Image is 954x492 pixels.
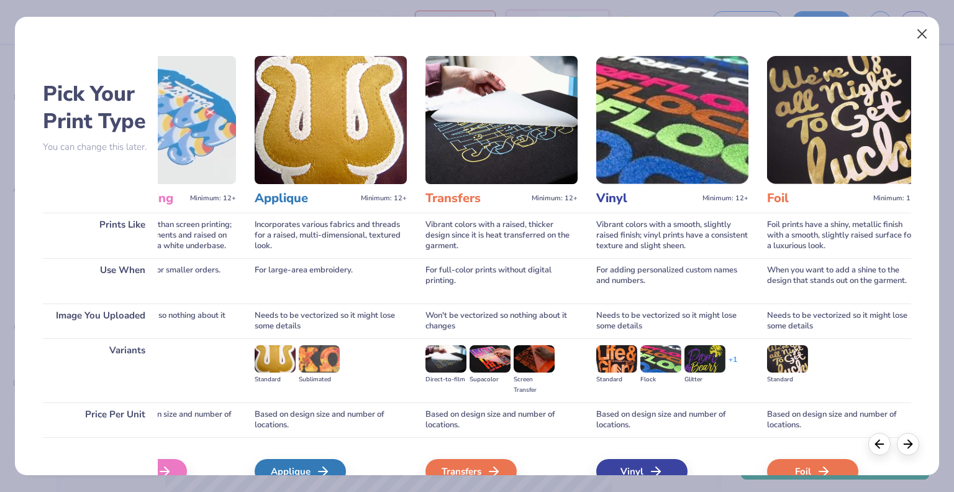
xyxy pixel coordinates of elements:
div: Foil [767,459,858,484]
img: Digital Printing [84,56,236,184]
img: Glitter [684,345,725,373]
div: Transfers [425,459,517,484]
p: You can change this later. [43,142,158,152]
div: For adding personalized custom names and numbers. [596,258,748,304]
div: Applique [255,459,346,484]
img: Vinyl [596,56,748,184]
div: Direct-to-film [425,374,466,385]
h3: Foil [767,190,868,207]
img: Standard [596,345,637,373]
div: Sublimated [299,374,340,385]
div: Needs to be vectorized so it might lose some details [767,304,919,338]
div: Based on design size and number of locations. [425,402,578,437]
img: Foil [767,56,919,184]
div: Variants [43,338,158,402]
h3: Vinyl [596,190,697,207]
img: Supacolor [470,345,511,373]
span: Minimum: 12+ [532,194,578,203]
img: Applique [255,56,407,184]
div: Flock [640,374,681,385]
div: + 1 [729,355,737,376]
div: Price Per Unit [43,402,158,437]
img: Flock [640,345,681,373]
img: Direct-to-film [425,345,466,373]
div: Image You Uploaded [43,304,158,338]
div: When you want to add a shine to the design that stands out on the garment. [767,258,919,304]
div: Inks are less vibrant than screen printing; smooth on light garments and raised on dark garments ... [84,213,236,258]
div: Standard [767,374,808,385]
span: Minimum: 12+ [873,194,919,203]
div: Based on design size and number of locations. [255,402,407,437]
div: Vinyl [596,459,688,484]
div: Won't be vectorized so nothing about it changes [425,304,578,338]
div: Needs to be vectorized so it might lose some details [255,304,407,338]
div: Based on design size and number of locations. [767,402,919,437]
div: Foil prints have a shiny, metallic finish with a smooth, slightly raised surface for a luxurious ... [767,213,919,258]
div: Standard [596,374,637,385]
div: For large-area embroidery. [255,258,407,304]
img: Standard [255,345,296,373]
h3: Transfers [425,190,527,207]
img: Screen Transfer [514,345,555,373]
div: Prints Like [43,213,158,258]
div: Based on design size and number of locations. [596,402,748,437]
button: Close [911,22,934,46]
div: Won't be vectorized so nothing about it changes [84,304,236,338]
h3: Applique [255,190,356,207]
span: Minimum: 12+ [702,194,748,203]
span: Minimum: 12+ [361,194,407,203]
div: Glitter [684,374,725,385]
div: Standard [255,374,296,385]
div: Cost based on design size and number of locations. [84,402,236,437]
img: Standard [767,345,808,373]
div: Vibrant colors with a smooth, slightly raised finish; vinyl prints have a consistent texture and ... [596,213,748,258]
h2: Pick Your Print Type [43,80,158,135]
div: Screen Transfer [514,374,555,396]
div: Supacolor [470,374,511,385]
img: Sublimated [299,345,340,373]
div: Vibrant colors with a raised, thicker design since it is heat transferred on the garment. [425,213,578,258]
div: Use When [43,258,158,304]
div: For full-color prints without digital printing. [425,258,578,304]
img: Transfers [425,56,578,184]
div: Needs to be vectorized so it might lose some details [596,304,748,338]
span: Minimum: 12+ [190,194,236,203]
div: For full-color prints or smaller orders. [84,258,236,304]
div: Incorporates various fabrics and threads for a raised, multi-dimensional, textured look. [255,213,407,258]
